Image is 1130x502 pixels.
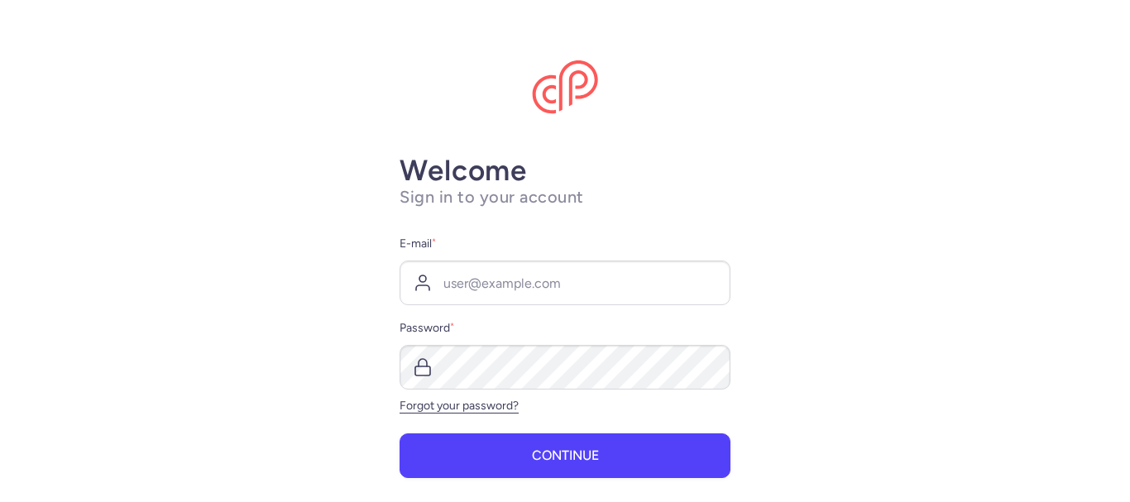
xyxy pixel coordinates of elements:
button: Continue [400,433,730,478]
span: Continue [532,448,599,463]
input: user@example.com [400,261,730,305]
label: Password [400,318,730,338]
h1: Sign in to your account [400,187,730,208]
strong: Welcome [400,153,527,188]
label: E-mail [400,234,730,254]
img: CitizenPlane logo [532,60,598,115]
a: Forgot your password? [400,399,519,413]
